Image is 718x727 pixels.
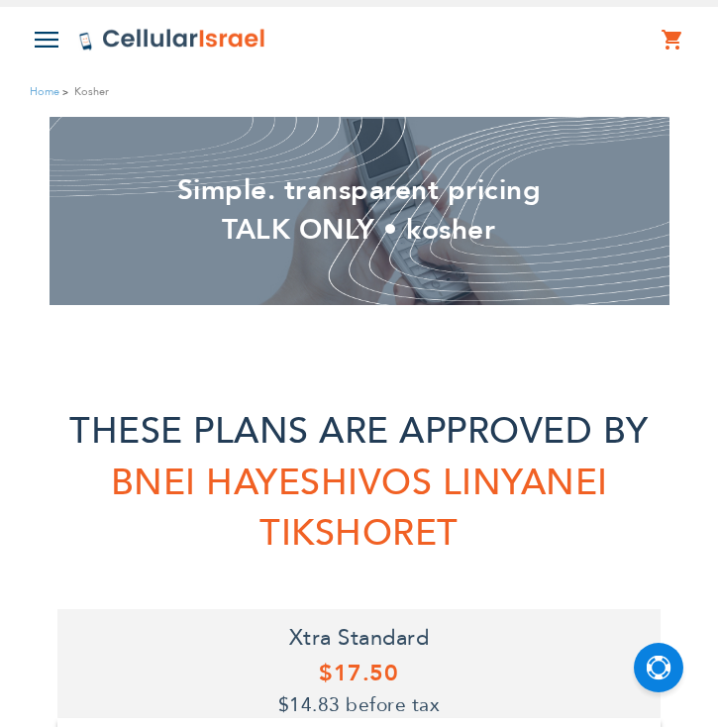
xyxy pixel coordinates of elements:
h4: Xtra Standard [57,623,661,653]
img: Toggle Menu [35,32,58,48]
h5: $17.50 [57,658,661,719]
span: $14.83 before tax [278,692,441,718]
h2: Simple. transparent pricing [76,171,642,211]
h2: TALK ONLY • kosher [76,211,642,251]
img: Cellular Israel Logo [78,28,266,52]
span: BNEI HAYESHIVOS LINYANEI TIKSHORET [111,459,608,558]
a: Home [30,84,59,99]
strong: Kosher [74,82,109,101]
span: THESE PLANS ARE APPROVED BY [69,407,649,456]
